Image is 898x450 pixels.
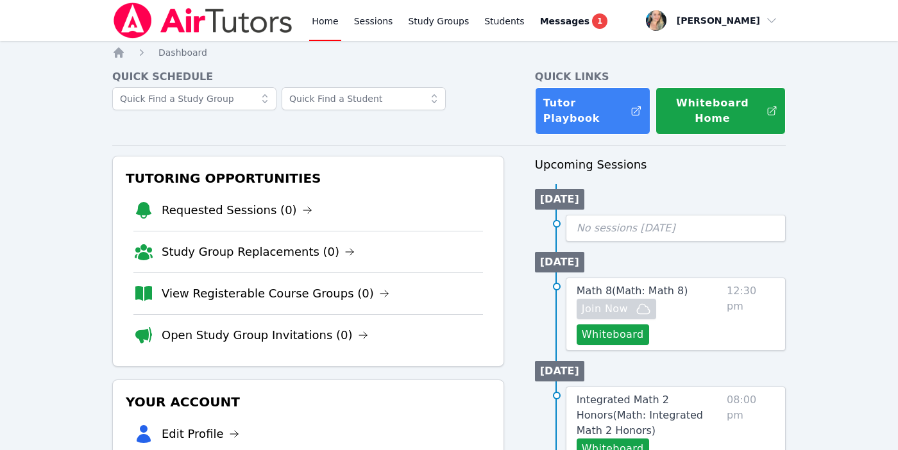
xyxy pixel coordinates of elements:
li: [DATE] [535,189,584,210]
h3: Your Account [123,390,493,413]
input: Quick Find a Student [282,87,446,110]
span: 1 [592,13,607,29]
span: No sessions [DATE] [577,222,675,234]
button: Whiteboard Home [656,87,786,135]
span: 12:30 pm [727,283,775,345]
a: Study Group Replacements (0) [162,243,355,261]
a: Requested Sessions (0) [162,201,312,219]
a: View Registerable Course Groups (0) [162,285,389,303]
h3: Upcoming Sessions [535,156,786,174]
a: Edit Profile [162,425,239,443]
li: [DATE] [535,361,584,381]
a: Integrated Math 2 Honors(Math: Integrated Math 2 Honors) [577,392,722,438]
a: Dashboard [158,46,207,59]
button: Join Now [577,299,656,319]
h3: Tutoring Opportunities [123,167,493,190]
h4: Quick Links [535,69,786,85]
a: Open Study Group Invitations (0) [162,326,368,344]
button: Whiteboard [577,324,649,345]
span: Dashboard [158,47,207,58]
li: [DATE] [535,252,584,272]
span: Math 8 ( Math: Math 8 ) [577,285,688,297]
img: Air Tutors [112,3,294,38]
span: Join Now [582,301,628,317]
span: Messages [540,15,589,28]
span: Integrated Math 2 Honors ( Math: Integrated Math 2 Honors ) [577,394,703,437]
h4: Quick Schedule [112,69,504,85]
input: Quick Find a Study Group [112,87,276,110]
nav: Breadcrumb [112,46,786,59]
a: Math 8(Math: Math 8) [577,283,688,299]
a: Tutor Playbook [535,87,650,135]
